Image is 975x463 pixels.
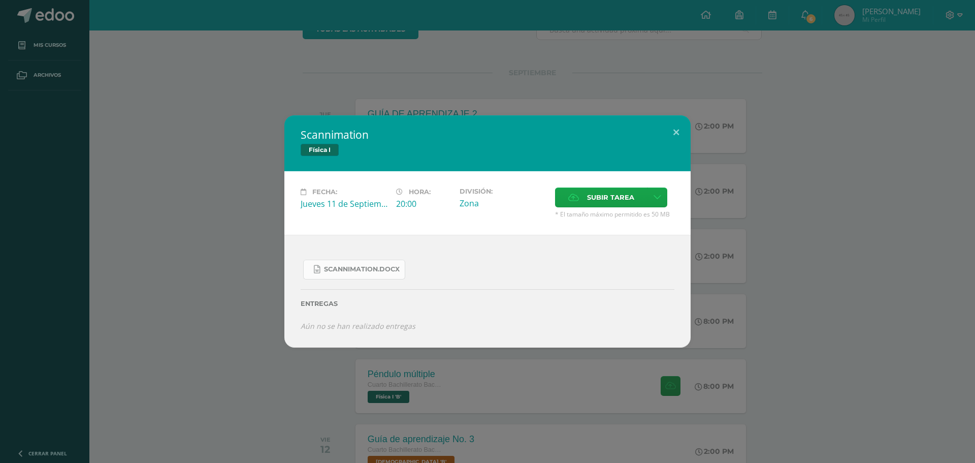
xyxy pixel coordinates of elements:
[301,300,674,307] label: Entregas
[460,198,547,209] div: Zona
[301,198,388,209] div: Jueves 11 de Septiembre
[587,188,634,207] span: Subir tarea
[409,188,431,196] span: Hora:
[396,198,451,209] div: 20:00
[312,188,337,196] span: Fecha:
[301,321,415,331] i: Aún no se han realizado entregas
[301,128,674,142] h2: Scannimation
[662,115,691,150] button: Close (Esc)
[303,260,405,280] a: Scannimation.docx
[301,144,339,156] span: Física I
[460,188,547,195] label: División:
[555,210,674,219] span: * El tamaño máximo permitido es 50 MB
[324,265,400,273] span: Scannimation.docx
